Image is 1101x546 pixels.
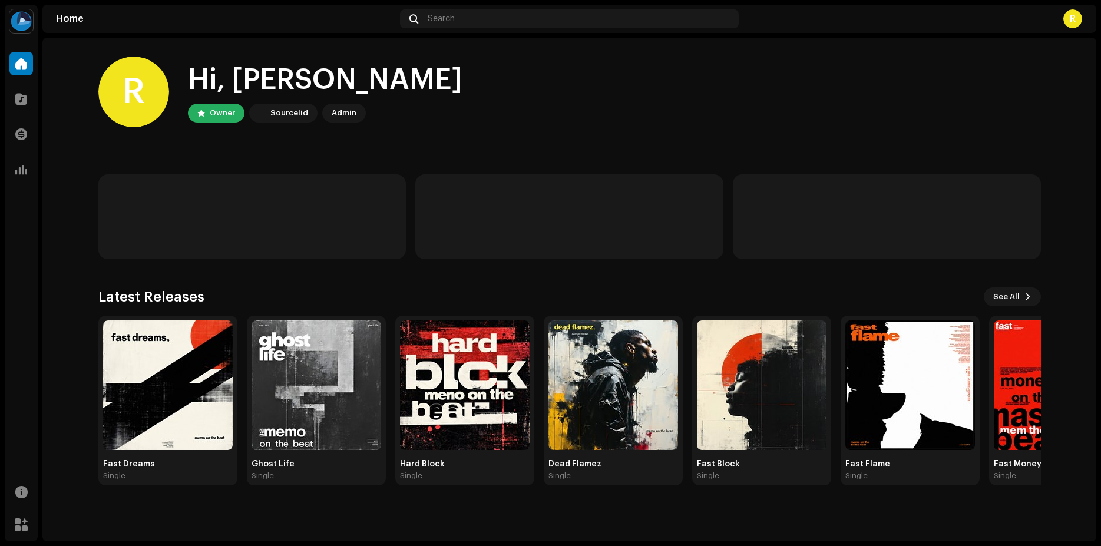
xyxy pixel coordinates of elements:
[845,471,868,481] div: Single
[270,106,308,120] div: Sourcelid
[697,471,719,481] div: Single
[252,320,381,450] img: a08d19c6-c634-4003-b739-21ad6000f25d
[697,459,826,469] div: Fast Block
[993,285,1020,309] span: See All
[1063,9,1082,28] div: R
[400,459,530,469] div: Hard Block
[994,471,1016,481] div: Single
[428,14,455,24] span: Search
[548,320,678,450] img: a54e2ceb-12a0-48d0-a5ac-a7e238ed74ce
[103,471,125,481] div: Single
[845,320,975,450] img: 279443bb-0ab1-458d-abab-303b51f3077d
[98,57,169,127] div: R
[9,9,33,33] img: 31a4402c-14a3-4296-bd18-489e15b936d7
[57,14,395,24] div: Home
[548,459,678,469] div: Dead Flamez
[98,287,204,306] h3: Latest Releases
[400,471,422,481] div: Single
[332,106,356,120] div: Admin
[188,61,462,99] div: Hi, [PERSON_NAME]
[103,320,233,450] img: 48a335b3-fa4f-4314-b104-5ffca93c4f25
[845,459,975,469] div: Fast Flame
[103,459,233,469] div: Fast Dreams
[984,287,1041,306] button: See All
[252,459,381,469] div: Ghost Life
[697,320,826,450] img: 783902ff-beb4-4006-9037-0422471b50dc
[252,106,266,120] img: 31a4402c-14a3-4296-bd18-489e15b936d7
[400,320,530,450] img: 0c70c424-71bf-41b1-bb23-eca5f513a0a9
[210,106,235,120] div: Owner
[252,471,274,481] div: Single
[548,471,571,481] div: Single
